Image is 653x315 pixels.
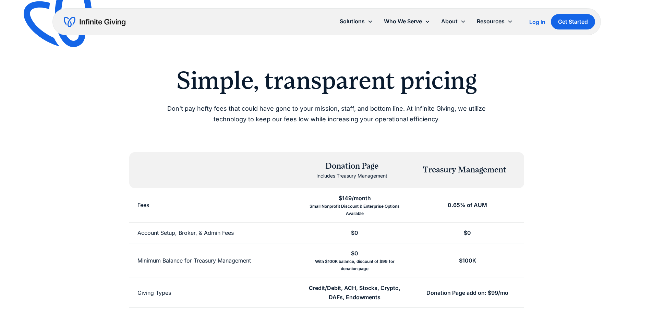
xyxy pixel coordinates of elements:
div: About [436,14,471,29]
div: Minimum Balance for Treasury Management [137,256,251,265]
a: Get Started [551,14,595,29]
div: Donation Page add on: $99/mo [426,288,508,298]
div: $100K [459,256,476,265]
div: Solutions [340,17,365,26]
div: Giving Types [137,288,171,298]
div: Account Setup, Broker, & Admin Fees [137,228,234,238]
div: Includes Treasury Management [316,172,387,180]
a: Log In [529,18,545,26]
div: With $100K balance, discount of $99 for donation page [306,258,403,272]
div: Who We Serve [384,17,422,26]
p: Don't pay hefty fees that could have gone to your mission, staff, and bottom line. At Infinite Gi... [151,104,502,124]
div: $0 [464,228,471,238]
div: $149/month [339,194,371,203]
div: Credit/Debit, ACH, Stocks, Crypto, DAFs, Endowments [306,283,403,302]
div: Log In [529,19,545,25]
div: Resources [477,17,505,26]
a: home [64,16,125,27]
div: Fees [137,201,149,210]
div: Treasury Management [423,164,506,176]
div: Small Nonprofit Discount & Enterprise Options Available [306,203,403,217]
div: Solutions [334,14,378,29]
div: $0 [351,228,358,238]
div: Resources [471,14,518,29]
h2: Simple, transparent pricing [151,66,502,95]
div: About [441,17,458,26]
div: Donation Page [316,160,387,172]
div: 0.65% of AUM [448,201,487,210]
div: Who We Serve [378,14,436,29]
div: $0 [351,249,358,258]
